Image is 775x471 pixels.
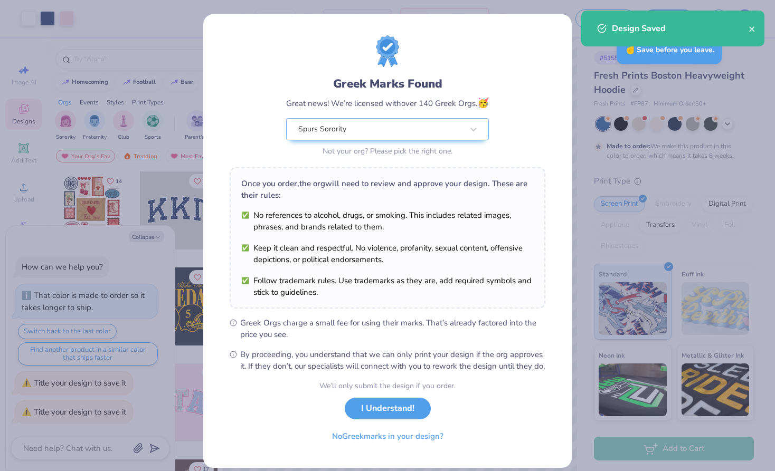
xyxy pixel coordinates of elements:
button: I Understand! [345,398,431,419]
li: No references to alcohol, drugs, or smoking. This includes related images, phrases, and brands re... [241,209,534,233]
div: Once you order, the org will need to review and approve your design. These are their rules: [241,178,534,201]
div: We’ll only submit the design if you order. [319,380,456,391]
li: Keep it clean and respectful. No violence, profanity, sexual content, offensive depictions, or po... [241,242,534,265]
button: NoGreekmarks in your design? [323,426,452,447]
div: Great news! We’re licensed with over 140 Greek Orgs. [286,96,489,110]
li: Follow trademark rules. Use trademarks as they are, add required symbols and stick to guidelines. [241,275,534,298]
div: Not your org? Please pick the right one. [286,146,489,157]
button: close [749,22,756,35]
span: Greek Orgs charge a small fee for using their marks. That’s already factored into the price you see. [240,317,545,340]
img: license-marks-badge.png [376,35,399,67]
span: 🥳 [477,97,489,109]
span: By proceeding, you understand that we can only print your design if the org approves it. If they ... [240,349,545,372]
div: Greek Marks Found [286,75,489,92]
div: Design Saved [612,22,749,35]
